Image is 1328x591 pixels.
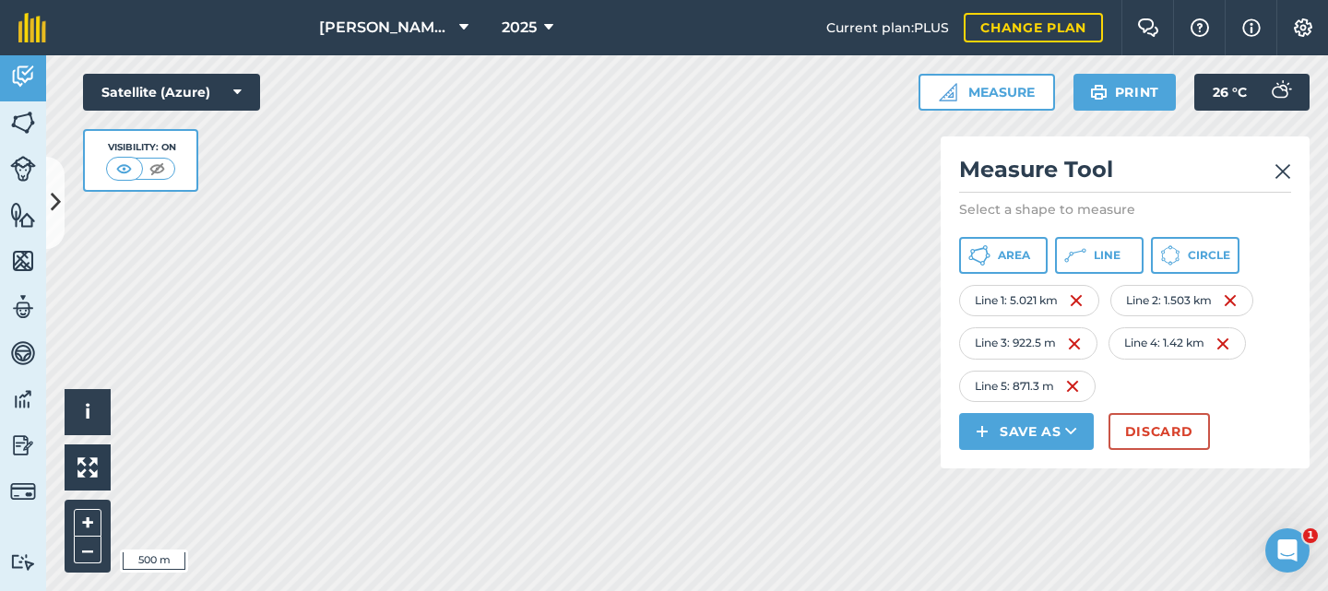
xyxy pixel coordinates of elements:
[10,63,36,90] img: svg+xml;base64,PD94bWwgdmVyc2lvbj0iMS4wIiBlbmNvZGluZz0idXRmLTgiPz4KPCEtLSBHZW5lcmF0b3I6IEFkb2JlIE...
[1223,290,1238,312] img: svg+xml;base64,PHN2ZyB4bWxucz0iaHR0cDovL3d3dy53My5vcmcvMjAwMC9zdmciIHdpZHRoPSIxNiIgaGVpZ2h0PSIyNC...
[939,83,957,101] img: Ruler icon
[959,371,1096,402] div: Line 5 : 871.3 m
[502,17,537,39] span: 2025
[10,431,36,459] img: svg+xml;base64,PD94bWwgdmVyc2lvbj0iMS4wIiBlbmNvZGluZz0idXRmLTgiPz4KPCEtLSBHZW5lcmF0b3I6IEFkb2JlIE...
[85,400,90,423] span: i
[964,13,1103,42] a: Change plan
[319,17,452,39] span: [PERSON_NAME] Farms
[919,74,1055,111] button: Measure
[10,339,36,367] img: svg+xml;base64,PD94bWwgdmVyc2lvbj0iMS4wIiBlbmNvZGluZz0idXRmLTgiPz4KPCEtLSBHZW5lcmF0b3I6IEFkb2JlIE...
[10,156,36,182] img: svg+xml;base64,PD94bWwgdmVyc2lvbj0iMS4wIiBlbmNvZGluZz0idXRmLTgiPz4KPCEtLSBHZW5lcmF0b3I6IEFkb2JlIE...
[1303,528,1318,543] span: 1
[1094,248,1120,263] span: Line
[1069,290,1084,312] img: svg+xml;base64,PHN2ZyB4bWxucz0iaHR0cDovL3d3dy53My5vcmcvMjAwMC9zdmciIHdpZHRoPSIxNiIgaGVpZ2h0PSIyNC...
[74,509,101,537] button: +
[1137,18,1159,37] img: Two speech bubbles overlapping with the left bubble in the forefront
[10,479,36,504] img: svg+xml;base64,PD94bWwgdmVyc2lvbj0iMS4wIiBlbmNvZGluZz0idXRmLTgiPz4KPCEtLSBHZW5lcmF0b3I6IEFkb2JlIE...
[998,248,1030,263] span: Area
[959,200,1291,219] p: Select a shape to measure
[10,553,36,571] img: svg+xml;base64,PD94bWwgdmVyc2lvbj0iMS4wIiBlbmNvZGluZz0idXRmLTgiPz4KPCEtLSBHZW5lcmF0b3I6IEFkb2JlIE...
[10,293,36,321] img: svg+xml;base64,PD94bWwgdmVyc2lvbj0iMS4wIiBlbmNvZGluZz0idXRmLTgiPz4KPCEtLSBHZW5lcmF0b3I6IEFkb2JlIE...
[1189,18,1211,37] img: A question mark icon
[106,140,176,155] div: Visibility: On
[18,13,46,42] img: fieldmargin Logo
[65,389,111,435] button: i
[1265,528,1310,573] iframe: Intercom live chat
[113,160,136,178] img: svg+xml;base64,PHN2ZyB4bWxucz0iaHR0cDovL3d3dy53My5vcmcvMjAwMC9zdmciIHdpZHRoPSI1MCIgaGVpZ2h0PSI0MC...
[1194,74,1310,111] button: 26 °C
[1073,74,1177,111] button: Print
[1262,74,1298,111] img: svg+xml;base64,PD94bWwgdmVyc2lvbj0iMS4wIiBlbmNvZGluZz0idXRmLTgiPz4KPCEtLSBHZW5lcmF0b3I6IEFkb2JlIE...
[959,237,1048,274] button: Area
[83,74,260,111] button: Satellite (Azure)
[74,537,101,563] button: –
[10,247,36,275] img: svg+xml;base64,PHN2ZyB4bWxucz0iaHR0cDovL3d3dy53My5vcmcvMjAwMC9zdmciIHdpZHRoPSI1NiIgaGVpZ2h0PSI2MC...
[1110,285,1253,316] div: Line 2 : 1.503 km
[976,420,989,443] img: svg+xml;base64,PHN2ZyB4bWxucz0iaHR0cDovL3d3dy53My5vcmcvMjAwMC9zdmciIHdpZHRoPSIxNCIgaGVpZ2h0PSIyNC...
[1215,333,1230,355] img: svg+xml;base64,PHN2ZyB4bWxucz0iaHR0cDovL3d3dy53My5vcmcvMjAwMC9zdmciIHdpZHRoPSIxNiIgaGVpZ2h0PSIyNC...
[10,201,36,229] img: svg+xml;base64,PHN2ZyB4bWxucz0iaHR0cDovL3d3dy53My5vcmcvMjAwMC9zdmciIHdpZHRoPSI1NiIgaGVpZ2h0PSI2MC...
[1109,413,1210,450] button: Discard
[959,285,1099,316] div: Line 1 : 5.021 km
[826,18,949,38] span: Current plan : PLUS
[1242,17,1261,39] img: svg+xml;base64,PHN2ZyB4bWxucz0iaHR0cDovL3d3dy53My5vcmcvMjAwMC9zdmciIHdpZHRoPSIxNyIgaGVpZ2h0PSIxNy...
[1275,160,1291,183] img: svg+xml;base64,PHN2ZyB4bWxucz0iaHR0cDovL3d3dy53My5vcmcvMjAwMC9zdmciIHdpZHRoPSIyMiIgaGVpZ2h0PSIzMC...
[10,109,36,136] img: svg+xml;base64,PHN2ZyB4bWxucz0iaHR0cDovL3d3dy53My5vcmcvMjAwMC9zdmciIHdpZHRoPSI1NiIgaGVpZ2h0PSI2MC...
[1055,237,1144,274] button: Line
[1065,375,1080,397] img: svg+xml;base64,PHN2ZyB4bWxucz0iaHR0cDovL3d3dy53My5vcmcvMjAwMC9zdmciIHdpZHRoPSIxNiIgaGVpZ2h0PSIyNC...
[1067,333,1082,355] img: svg+xml;base64,PHN2ZyB4bWxucz0iaHR0cDovL3d3dy53My5vcmcvMjAwMC9zdmciIHdpZHRoPSIxNiIgaGVpZ2h0PSIyNC...
[959,327,1097,359] div: Line 3 : 922.5 m
[1109,327,1246,359] div: Line 4 : 1.42 km
[1151,237,1239,274] button: Circle
[959,155,1291,193] h2: Measure Tool
[1292,18,1314,37] img: A cog icon
[959,413,1094,450] button: Save as
[146,160,169,178] img: svg+xml;base64,PHN2ZyB4bWxucz0iaHR0cDovL3d3dy53My5vcmcvMjAwMC9zdmciIHdpZHRoPSI1MCIgaGVpZ2h0PSI0MC...
[77,457,98,478] img: Four arrows, one pointing top left, one top right, one bottom right and the last bottom left
[1213,74,1247,111] span: 26 ° C
[1090,81,1108,103] img: svg+xml;base64,PHN2ZyB4bWxucz0iaHR0cDovL3d3dy53My5vcmcvMjAwMC9zdmciIHdpZHRoPSIxOSIgaGVpZ2h0PSIyNC...
[10,385,36,413] img: svg+xml;base64,PD94bWwgdmVyc2lvbj0iMS4wIiBlbmNvZGluZz0idXRmLTgiPz4KPCEtLSBHZW5lcmF0b3I6IEFkb2JlIE...
[1188,248,1230,263] span: Circle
